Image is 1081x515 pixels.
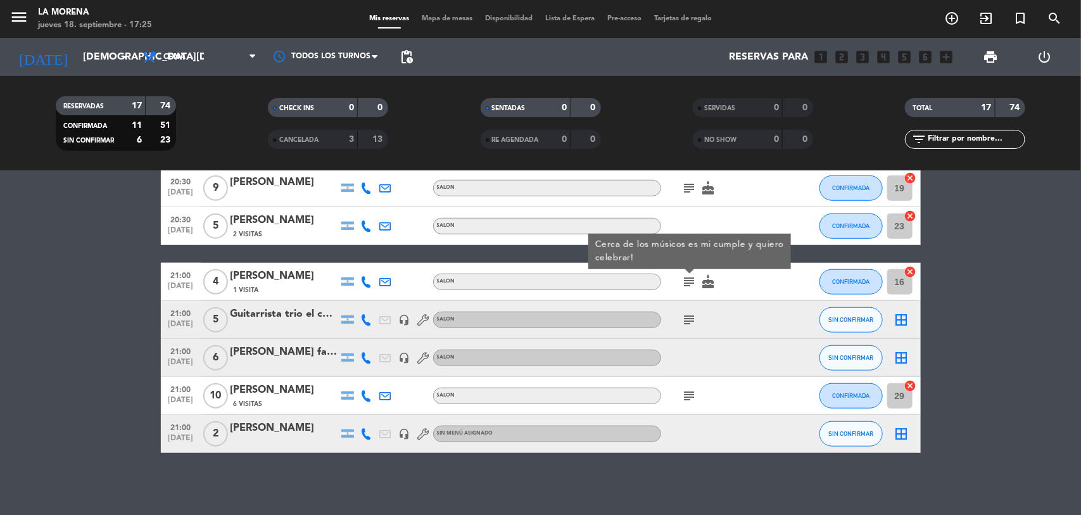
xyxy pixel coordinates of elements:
[904,210,917,222] i: cancel
[828,316,873,323] span: SIN CONFIRMAR
[165,434,197,448] span: [DATE]
[165,226,197,241] span: [DATE]
[165,174,197,188] span: 20:30
[279,105,314,111] span: CHECK INS
[231,382,338,398] div: [PERSON_NAME]
[774,135,779,144] strong: 0
[165,396,197,410] span: [DATE]
[231,268,338,284] div: [PERSON_NAME]
[165,419,197,434] span: 21:00
[802,103,810,112] strong: 0
[682,274,697,289] i: subject
[828,430,873,437] span: SIN CONFIRMAR
[944,11,959,26] i: add_circle_outline
[834,49,850,65] i: looks_two
[203,307,228,333] span: 5
[1037,49,1052,65] i: power_settings_new
[828,354,873,361] span: SIN CONFIRMAR
[437,355,455,360] span: SALON
[904,265,917,278] i: cancel
[165,305,197,320] span: 21:00
[234,285,259,295] span: 1 Visita
[982,103,992,112] strong: 17
[399,314,410,326] i: headset_mic
[63,103,104,110] span: RESERVADAS
[165,212,197,226] span: 20:30
[562,135,567,144] strong: 0
[203,383,228,409] span: 10
[231,306,338,322] div: Guitarrista trio el castiloo
[774,103,779,112] strong: 0
[203,175,228,201] span: 9
[479,15,539,22] span: Disponibilidad
[163,53,186,61] span: Cena
[595,238,784,265] div: Cerca de los músicos es mi cumple y quiero celebrar!
[918,49,934,65] i: looks_6
[160,136,173,144] strong: 23
[38,6,152,19] div: La Morena
[165,282,197,296] span: [DATE]
[590,103,598,112] strong: 0
[913,105,932,111] span: TOTAL
[165,358,197,372] span: [DATE]
[118,49,133,65] i: arrow_drop_down
[165,267,197,282] span: 21:00
[983,49,998,65] span: print
[279,137,319,143] span: CANCELADA
[701,181,716,196] i: cake
[704,137,736,143] span: NO SHOW
[63,137,114,144] span: SIN CONFIRMAR
[590,135,598,144] strong: 0
[730,51,809,63] span: Reservas para
[562,103,567,112] strong: 0
[682,181,697,196] i: subject
[165,188,197,203] span: [DATE]
[832,184,869,191] span: CONFIRMADA
[1047,11,1062,26] i: search
[819,175,883,201] button: CONFIRMADA
[437,431,493,436] span: Sin menú asignado
[203,421,228,447] span: 2
[911,132,926,147] i: filter_list
[492,105,526,111] span: SENTADAS
[894,312,909,327] i: border_all
[802,135,810,144] strong: 0
[63,123,107,129] span: CONFIRMADA
[415,15,479,22] span: Mapa de mesas
[1010,103,1023,112] strong: 74
[9,8,28,27] i: menu
[648,15,718,22] span: Tarjetas de regalo
[682,388,697,404] i: subject
[165,320,197,334] span: [DATE]
[203,269,228,295] span: 4
[132,101,142,110] strong: 17
[373,135,386,144] strong: 13
[437,279,455,284] span: SALON
[363,15,415,22] span: Mis reservas
[165,343,197,358] span: 21:00
[704,105,735,111] span: SERVIDAS
[819,307,883,333] button: SIN CONFIRMAR
[378,103,386,112] strong: 0
[399,49,414,65] span: pending_actions
[894,426,909,442] i: border_all
[682,312,697,327] i: subject
[939,49,955,65] i: add_box
[349,103,354,112] strong: 0
[1018,38,1072,76] div: LOG OUT
[231,174,338,191] div: [PERSON_NAME]
[132,121,142,130] strong: 11
[904,172,917,184] i: cancel
[832,222,869,229] span: CONFIRMADA
[978,11,994,26] i: exit_to_app
[399,352,410,364] i: headset_mic
[349,135,354,144] strong: 3
[926,132,1025,146] input: Filtrar por nombre...
[819,269,883,295] button: CONFIRMADA
[437,393,455,398] span: SALON
[897,49,913,65] i: looks_5
[38,19,152,32] div: jueves 18. septiembre - 17:25
[1013,11,1028,26] i: turned_in_not
[876,49,892,65] i: looks_4
[165,381,197,396] span: 21:00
